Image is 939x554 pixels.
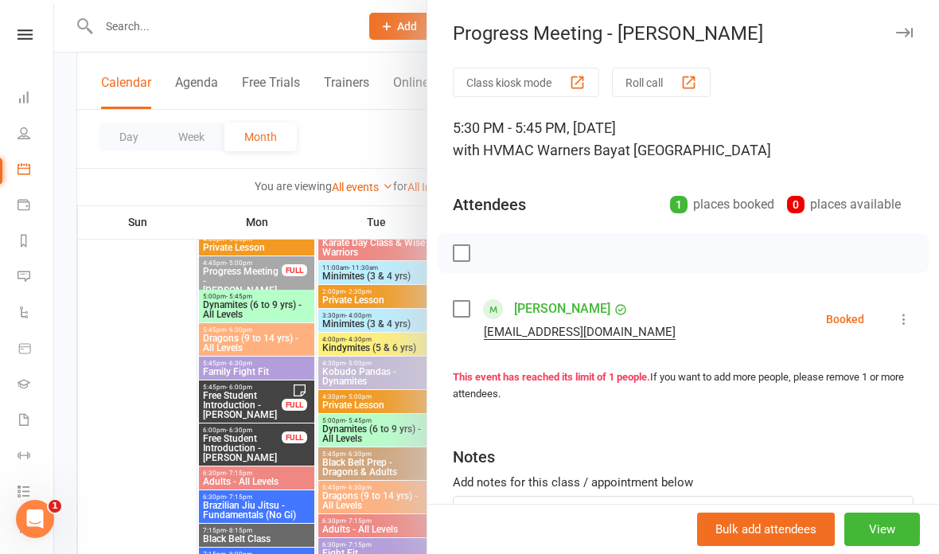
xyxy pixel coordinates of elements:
div: Progress Meeting - [PERSON_NAME] [427,22,939,45]
a: People [18,117,53,153]
span: 1 [49,500,61,513]
a: Payments [18,189,53,224]
div: Attendees [453,193,526,216]
div: 0 [787,196,805,213]
div: Notes [453,446,495,468]
strong: This event has reached its limit of 1 people. [453,371,650,383]
a: [PERSON_NAME] [514,296,610,322]
div: Add notes for this class / appointment below [453,473,914,492]
div: Booked [826,314,864,325]
iframe: Intercom live chat [16,500,54,538]
button: Bulk add attendees [697,513,835,546]
a: Reports [18,224,53,260]
div: 5:30 PM - 5:45 PM, [DATE] [453,117,914,162]
div: places available [787,193,901,216]
button: Class kiosk mode [453,68,599,97]
span: at [GEOGRAPHIC_DATA] [618,142,771,158]
a: Product Sales [18,332,53,368]
button: View [844,513,920,546]
button: Roll call [612,68,711,97]
div: If you want to add more people, please remove 1 or more attendees. [453,369,914,403]
span: with HVMAC Warners Bay [453,142,618,158]
a: Calendar [18,153,53,189]
a: Dashboard [18,81,53,117]
div: 1 [670,196,688,213]
div: places booked [670,193,774,216]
